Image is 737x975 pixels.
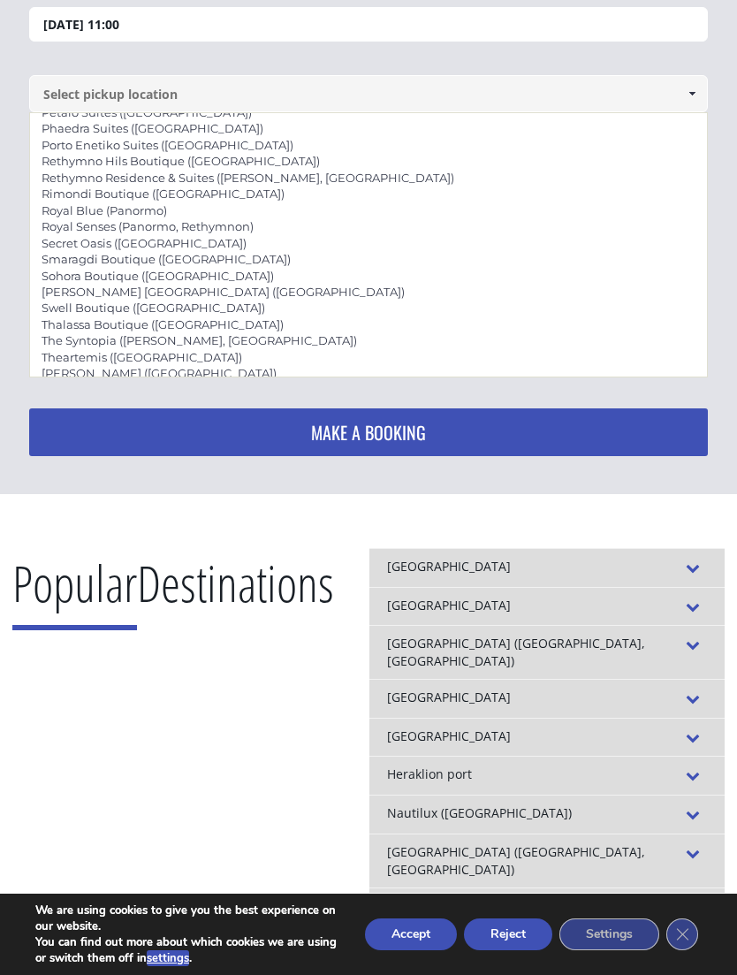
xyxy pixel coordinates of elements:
p: We are using cookies to give you the best experience on our website. [35,903,339,934]
a: Secret Oasis ([GEOGRAPHIC_DATA]) [30,231,258,255]
p: You can find out more about which cookies we are using or switch them off in . [35,934,339,966]
a: Thalassa Boutique ([GEOGRAPHIC_DATA]) [30,312,295,337]
button: Reject [464,918,552,950]
a: Phaedra Suites ([GEOGRAPHIC_DATA]) [30,116,275,141]
div: [GEOGRAPHIC_DATA] [369,548,725,587]
a: Sohora Boutique ([GEOGRAPHIC_DATA]) [30,263,285,288]
a: The Syntopia ([PERSON_NAME], [GEOGRAPHIC_DATA]) [30,328,368,353]
a: Royal Blue (Panormo) [30,198,179,223]
a: Smaragdi Boutique ([GEOGRAPHIC_DATA]) [30,247,302,271]
div: [GEOGRAPHIC_DATA] [369,587,725,626]
a: Rimondi Boutique ([GEOGRAPHIC_DATA]) [30,181,296,206]
div: [GEOGRAPHIC_DATA] [369,679,725,718]
a: Petalo Suites ([GEOGRAPHIC_DATA]) [30,100,263,125]
div: Heraklion port [369,756,725,795]
div: [GEOGRAPHIC_DATA] [369,887,725,926]
span: Popular [12,549,137,630]
button: settings [147,950,189,966]
h2: Destinations [12,548,334,644]
button: MAKE A BOOKING [29,408,707,456]
input: Select pickup location [29,75,707,112]
button: Close GDPR Cookie Banner [666,918,698,950]
a: Porto Enetiko Suites ([GEOGRAPHIC_DATA]) [30,133,305,157]
div: [GEOGRAPHIC_DATA] [369,718,725,757]
a: Royal Senses (Panormo, Rethymnon) [30,214,265,239]
a: Show All Items [677,75,706,112]
a: Rethymno Hils Boutique ([GEOGRAPHIC_DATA]) [30,149,331,173]
a: Rethymno Residence & Suites ([PERSON_NAME], [GEOGRAPHIC_DATA]) [30,165,466,190]
button: Settings [559,918,659,950]
div: [GEOGRAPHIC_DATA] ([GEOGRAPHIC_DATA], [GEOGRAPHIC_DATA]) [369,834,725,887]
button: Accept [365,918,457,950]
div: [GEOGRAPHIC_DATA] ([GEOGRAPHIC_DATA], [GEOGRAPHIC_DATA]) [369,625,725,679]
a: Swell Boutique ([GEOGRAPHIC_DATA]) [30,295,277,320]
a: [PERSON_NAME] [GEOGRAPHIC_DATA] ([GEOGRAPHIC_DATA]) [30,279,416,304]
a: [PERSON_NAME] ([GEOGRAPHIC_DATA]) [30,361,288,385]
div: Nautilux ([GEOGRAPHIC_DATA]) [369,795,725,834]
a: Theartemis ([GEOGRAPHIC_DATA]) [30,345,254,369]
